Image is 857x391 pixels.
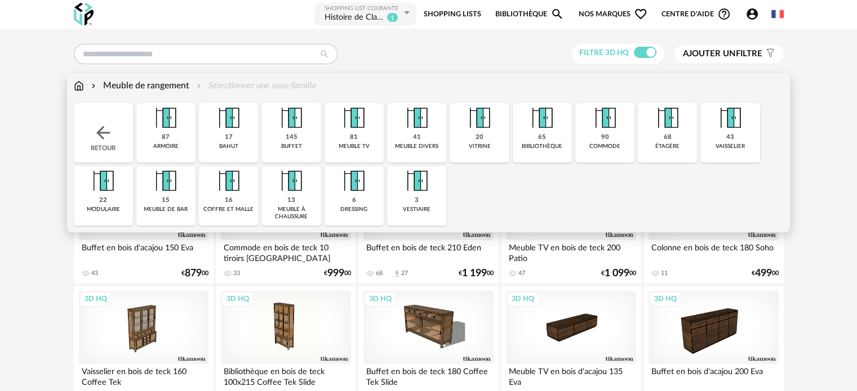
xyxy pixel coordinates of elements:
[99,196,107,205] div: 22
[506,364,636,386] div: Meuble TV en bois d'acajou 135 Eva
[579,49,629,57] span: Filtre 3D HQ
[413,133,421,142] div: 41
[745,7,764,21] span: Account Circle icon
[150,166,181,196] img: Meuble%20de%20rangement.png
[150,103,181,133] img: Meuble%20de%20rangement.png
[771,8,784,20] img: fr
[276,166,307,196] img: Meuble%20de%20rangement.png
[339,166,369,196] img: Meuble%20de%20rangement.png
[506,240,636,263] div: Meuble TV en bois de teck 200 Patio
[79,364,208,386] div: Vaisselier en bois de teck 160 Coffee Tek
[89,79,98,92] img: svg+xml;base64,PHN2ZyB3aWR0aD0iMTYiIGhlaWdodD0iMTYiIHZpZXdCb3g9IjAgMCAxNiAxNiIgZmlsbD0ibm9uZSIgeG...
[393,269,401,278] span: Download icon
[79,291,112,306] div: 3D HQ
[589,143,620,150] div: commode
[327,269,344,277] span: 999
[181,269,208,277] div: € 00
[93,123,113,143] img: svg+xml;base64,PHN2ZyB3aWR0aD0iMjQiIGhlaWdodD0iMjQiIHZpZXdCb3g9IjAgMCAyNCAyNCIgZmlsbD0ibm9uZSIgeG...
[144,206,188,213] div: meuble de bar
[395,143,438,150] div: meuble divers
[281,143,302,150] div: buffet
[674,45,784,63] button: Ajouter unfiltre Filter icon
[745,7,759,21] span: Account Circle icon
[527,103,557,133] img: Meuble%20de%20rangement.png
[716,143,745,150] div: vaisselier
[89,79,189,92] div: Meuble de rangement
[286,133,297,142] div: 145
[340,206,367,213] div: dressing
[79,240,208,263] div: Buffet en bois d'acajou 150 Eva
[476,133,483,142] div: 20
[683,48,762,60] span: filtre
[339,103,369,133] img: Meuble%20de%20rangement.png
[91,269,98,277] div: 43
[221,240,350,263] div: Commode en bois de teck 10 tiroirs [GEOGRAPHIC_DATA]
[401,269,408,277] div: 27
[225,133,233,142] div: 17
[162,196,170,205] div: 15
[538,133,546,142] div: 65
[225,196,233,205] div: 16
[717,7,731,21] span: Help Circle Outline icon
[601,133,609,142] div: 90
[683,50,736,58] span: Ajouter un
[363,364,493,386] div: Buffet en bois de teck 180 Coffee Tek Slide
[649,291,682,306] div: 3D HQ
[325,5,401,12] div: Shopping List courante
[664,133,672,142] div: 68
[287,196,295,205] div: 13
[162,133,170,142] div: 87
[661,7,731,21] span: Centre d'aideHelp Circle Outline icon
[715,103,745,133] img: Meuble%20de%20rangement.png
[324,269,351,277] div: € 00
[726,133,734,142] div: 43
[601,269,636,277] div: € 00
[74,79,84,92] img: svg+xml;base64,PHN2ZyB3aWR0aD0iMTYiIGhlaWdodD0iMTciIHZpZXdCb3g9IjAgMCAxNiAxNyIgZmlsbD0ibm9uZSIgeG...
[550,7,564,21] span: Magnify icon
[661,269,668,277] div: 11
[634,7,647,21] span: Heart Outline icon
[652,103,683,133] img: Meuble%20de%20rangement.png
[214,166,244,196] img: Meuble%20de%20rangement.png
[402,166,432,196] img: Meuble%20de%20rangement.png
[153,143,179,150] div: armoire
[352,196,356,205] div: 6
[495,2,564,27] a: BibliothèqueMagnify icon
[219,143,238,150] div: bahut
[364,291,397,306] div: 3D HQ
[276,103,307,133] img: Meuble%20de%20rangement.png
[649,240,778,263] div: Colonne en bois de teck 180 Soho
[88,166,118,196] img: Meuble%20de%20rangement.png
[339,143,370,150] div: meuble tv
[468,143,490,150] div: vitrine
[221,364,350,386] div: Bibliothèque en bois de teck 100x215 Coffee Tek Slide
[403,206,430,213] div: vestiaire
[376,269,383,277] div: 68
[462,269,487,277] span: 1 199
[459,269,494,277] div: € 00
[755,269,772,277] span: 499
[762,48,775,60] span: Filter icon
[655,143,680,150] div: étagère
[518,269,525,277] div: 47
[214,103,244,133] img: Meuble%20de%20rangement.png
[74,103,133,163] div: Retour
[387,12,398,23] sup: 1
[363,240,493,263] div: Buffet en bois de teck 210 Eden
[522,143,562,150] div: bibliothèque
[579,2,647,27] span: Nos marques
[87,206,120,213] div: modulaire
[507,291,539,306] div: 3D HQ
[649,364,778,386] div: Buffet en bois d'acajou 200 Eva
[325,12,384,24] div: Histoire de Clarté
[402,103,432,133] img: Meuble%20de%20rangement.png
[424,2,481,27] a: Shopping Lists
[415,196,419,205] div: 3
[605,269,629,277] span: 1 099
[590,103,620,133] img: Meuble%20de%20rangement.png
[74,3,94,26] img: OXP
[185,269,202,277] span: 879
[221,291,254,306] div: 3D HQ
[464,103,495,133] img: Meuble%20de%20rangement.png
[350,133,358,142] div: 81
